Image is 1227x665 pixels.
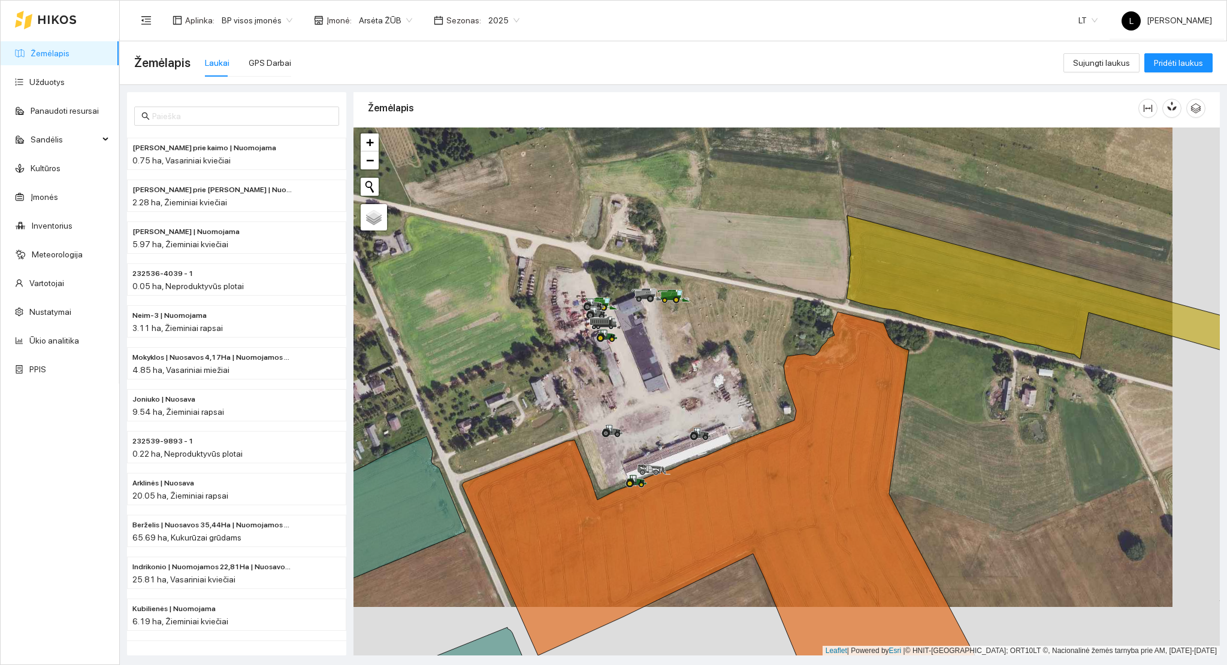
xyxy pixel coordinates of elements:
[361,133,379,151] a: Zoom in
[327,14,352,27] span: Įmonė :
[132,142,276,154] span: Rolando prie kaimo | Nuomojama
[1154,56,1203,69] span: Pridėti laukus
[366,135,374,150] span: +
[134,8,158,32] button: menu-fold
[1129,11,1134,31] span: L
[1122,16,1212,25] span: [PERSON_NAME]
[29,278,64,288] a: Vartotojai
[132,561,293,573] span: Indrikonio | Nuomojamos 22,81Ha | Nuosavos 3,00 Ha
[132,365,229,375] span: 4.85 ha, Vasariniai miežiai
[366,153,374,168] span: −
[361,204,387,230] a: Layers
[314,16,324,25] span: shop
[31,192,58,202] a: Įmonės
[132,198,227,207] span: 2.28 ha, Žieminiai kviečiai
[826,646,847,655] a: Leaflet
[132,491,228,500] span: 20.05 ha, Žieminiai rapsai
[31,106,99,116] a: Panaudoti resursai
[488,11,519,29] span: 2025
[132,156,231,165] span: 0.75 ha, Vasariniai kviečiai
[132,352,293,363] span: Mokyklos | Nuosavos 4,17Ha | Nuomojamos 0,68Ha
[1063,58,1140,68] a: Sujungti laukus
[132,478,194,489] span: Arklinės | Nuosava
[1063,53,1140,72] button: Sujungti laukus
[1073,56,1130,69] span: Sujungti laukus
[29,307,71,317] a: Nustatymai
[1078,11,1098,29] span: LT
[132,520,293,531] span: Berželis | Nuosavos 35,44Ha | Nuomojamos 30,25Ha
[132,394,195,405] span: Joniuko | Nuosava
[132,226,240,238] span: Ginaičių Valiaus | Nuomojama
[434,16,443,25] span: calendar
[31,163,61,173] a: Kultūros
[132,184,293,196] span: Rolando prie Valės | Nuosava
[359,11,412,29] span: Arsėta ŽŪB
[361,151,379,169] a: Zoom out
[132,575,235,584] span: 25.81 ha, Vasariniai kviečiai
[31,127,99,151] span: Sandėlis
[132,323,223,333] span: 3.11 ha, Žieminiai rapsai
[132,268,194,280] span: 232536-4039 - 1
[29,77,65,87] a: Užduotys
[1138,99,1158,118] button: column-width
[222,11,292,29] span: BP visos įmonės
[368,91,1138,125] div: Žemėlapis
[205,56,229,69] div: Laukai
[1144,53,1213,72] button: Pridėti laukus
[361,178,379,196] button: Initiate a new search
[132,281,244,291] span: 0.05 ha, Neproduktyvūs plotai
[1139,104,1157,113] span: column-width
[32,221,72,230] a: Inventorius
[32,250,83,259] a: Meteorologija
[132,617,228,626] span: 6.19 ha, Žieminiai kviečiai
[29,336,79,345] a: Ūkio analitika
[31,48,69,58] a: Žemėlapis
[132,407,224,417] span: 9.54 ha, Žieminiai rapsai
[152,110,332,123] input: Paieška
[132,603,216,615] span: Kubilienės | Nuomojama
[185,14,214,27] span: Aplinka :
[132,533,241,542] span: 65.69 ha, Kukurūzai grūdams
[249,56,291,69] div: GPS Darbai
[889,646,902,655] a: Esri
[823,646,1220,656] div: | Powered by © HNIT-[GEOGRAPHIC_DATA]; ORT10LT ©, Nacionalinė žemės tarnyba prie AM, [DATE]-[DATE]
[173,16,182,25] span: layout
[132,449,243,458] span: 0.22 ha, Neproduktyvūs plotai
[141,15,152,26] span: menu-fold
[903,646,905,655] span: |
[132,310,207,321] span: Neim-3 | Nuomojama
[134,53,191,72] span: Žemėlapis
[1144,58,1213,68] a: Pridėti laukus
[132,436,194,447] span: 232539-9893 - 1
[446,14,481,27] span: Sezonas :
[141,112,150,120] span: search
[132,239,228,249] span: 5.97 ha, Žieminiai kviečiai
[29,365,46,374] a: PPIS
